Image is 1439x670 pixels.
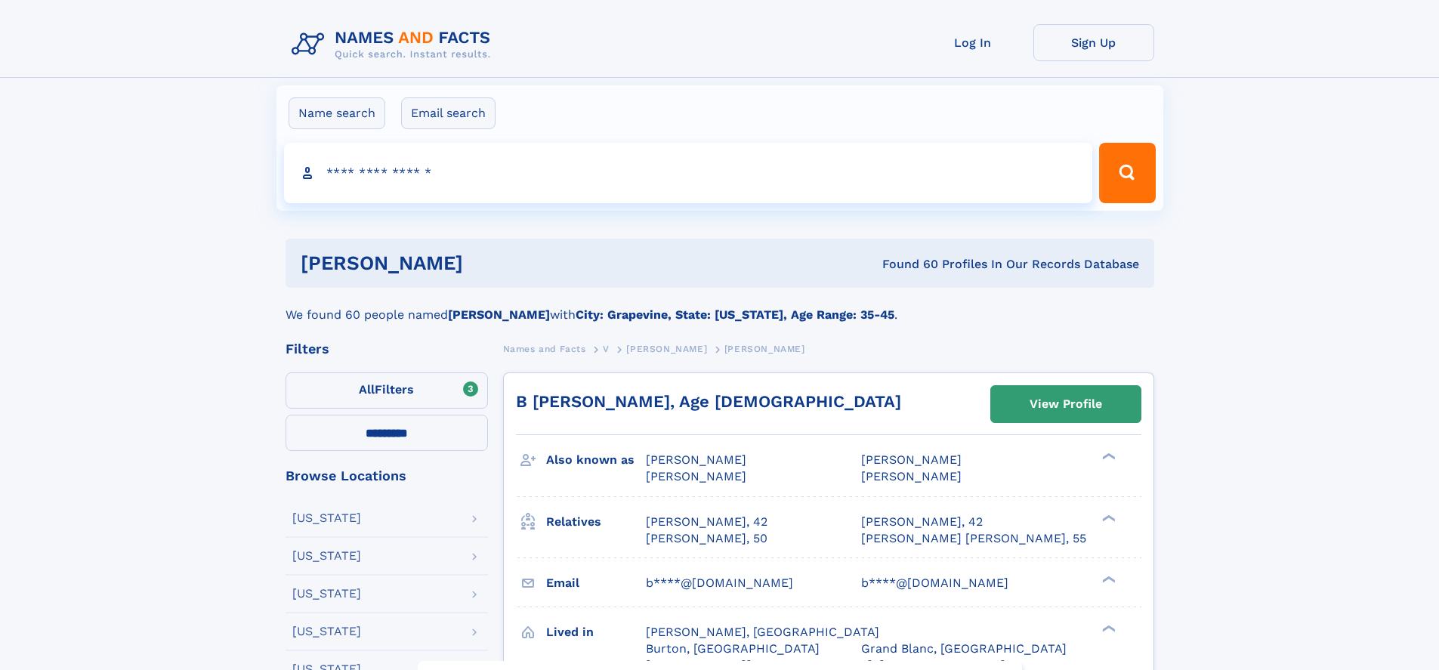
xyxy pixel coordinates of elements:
[448,307,550,322] b: [PERSON_NAME]
[861,469,962,483] span: [PERSON_NAME]
[1098,452,1116,462] div: ❯
[646,469,746,483] span: [PERSON_NAME]
[646,514,767,530] a: [PERSON_NAME], 42
[546,619,646,645] h3: Lived in
[861,514,983,530] a: [PERSON_NAME], 42
[503,339,586,358] a: Names and Facts
[292,550,361,562] div: [US_STATE]
[1030,387,1102,421] div: View Profile
[286,342,488,356] div: Filters
[286,288,1154,324] div: We found 60 people named with .
[284,143,1093,203] input: search input
[603,344,610,354] span: V
[546,447,646,473] h3: Also known as
[646,641,820,656] span: Burton, [GEOGRAPHIC_DATA]
[1099,143,1155,203] button: Search Button
[861,452,962,467] span: [PERSON_NAME]
[301,254,673,273] h1: [PERSON_NAME]
[292,625,361,638] div: [US_STATE]
[626,339,707,358] a: [PERSON_NAME]
[646,625,879,639] span: [PERSON_NAME], [GEOGRAPHIC_DATA]
[286,24,503,65] img: Logo Names and Facts
[286,469,488,483] div: Browse Locations
[646,530,767,547] a: [PERSON_NAME], 50
[1098,574,1116,584] div: ❯
[359,382,375,397] span: All
[516,392,901,411] a: B [PERSON_NAME], Age [DEMOGRAPHIC_DATA]
[546,570,646,596] h3: Email
[286,372,488,409] label: Filters
[546,509,646,535] h3: Relatives
[861,641,1067,656] span: Grand Blanc, [GEOGRAPHIC_DATA]
[1098,513,1116,523] div: ❯
[1098,623,1116,633] div: ❯
[861,530,1086,547] a: [PERSON_NAME] [PERSON_NAME], 55
[912,24,1033,61] a: Log In
[401,97,496,129] label: Email search
[292,512,361,524] div: [US_STATE]
[724,344,805,354] span: [PERSON_NAME]
[991,386,1141,422] a: View Profile
[626,344,707,354] span: [PERSON_NAME]
[672,256,1139,273] div: Found 60 Profiles In Our Records Database
[289,97,385,129] label: Name search
[646,452,746,467] span: [PERSON_NAME]
[292,588,361,600] div: [US_STATE]
[603,339,610,358] a: V
[1033,24,1154,61] a: Sign Up
[576,307,894,322] b: City: Grapevine, State: [US_STATE], Age Range: 35-45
